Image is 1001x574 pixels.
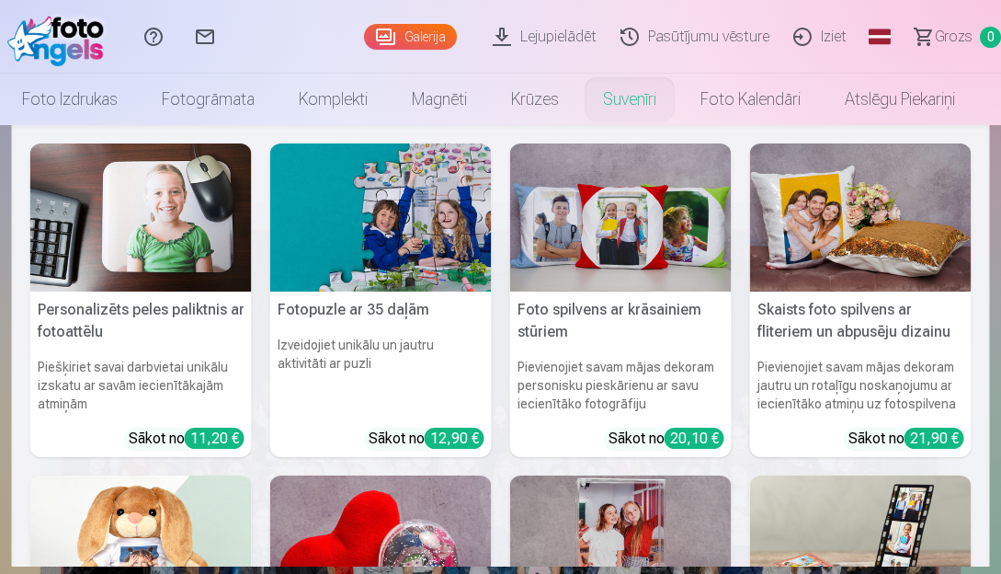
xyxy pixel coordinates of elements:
a: Magnēti [390,74,489,125]
div: Sākot no [129,428,245,450]
h5: Personalizēts peles paliktnis ar fotoattēlu [30,292,252,350]
h6: Pievienojiet savam mājas dekoram personisku pieskārienu ar savu iecienītāko fotogrāfiju [510,350,732,420]
a: Komplekti [277,74,390,125]
div: 12,90 € [425,428,484,449]
div: Sākot no [848,428,964,450]
a: Foto kalendāri [678,74,823,125]
a: Skaists foto spilvens ar fliteriem un abpusēju dizainuSkaists foto spilvens ar fliteriem un abpus... [750,143,972,457]
a: Fotogrāmata [140,74,277,125]
a: Krūzes [489,74,581,125]
a: Personalizēts peles paliktnis ar fotoattēluPersonalizēts peles paliktnis ar fotoattēluPiešķiriet ... [30,143,252,457]
img: Fotopuzle ar 35 daļām [270,143,492,292]
h6: Piešķiriet savai darbvietai unikālu izskatu ar savām iecienītākajām atmiņām [30,350,252,420]
h5: Skaists foto spilvens ar fliteriem un abpusēju dizainu [750,292,972,350]
div: Sākot no [609,428,724,450]
h5: Fotopuzle ar 35 daļām [270,292,492,328]
span: Grozs [935,26,973,48]
h6: Izveidojiet unikālu un jautru aktivitāti ar puzli [270,328,492,420]
div: 20,10 € [665,428,724,449]
a: Suvenīri [581,74,678,125]
a: Foto spilvens ar krāsainiem stūriemFoto spilvens ar krāsainiem stūriemPievienojiet savam mājas de... [510,143,732,457]
h5: Foto spilvens ar krāsainiem stūriem [510,292,732,350]
img: /fa1 [7,7,113,66]
div: 21,90 € [904,428,964,449]
img: Skaists foto spilvens ar fliteriem un abpusēju dizainu [750,143,972,292]
a: Atslēgu piekariņi [823,74,977,125]
img: Personalizēts peles paliktnis ar fotoattēlu [30,143,252,292]
a: Galerija [364,24,457,50]
img: Foto spilvens ar krāsainiem stūriem [510,143,732,292]
h6: Pievienojiet savam mājas dekoram jautru un rotaļīgu noskaņojumu ar iecienītāko atmiņu uz fotospil... [750,350,972,420]
span: 0 [980,27,1001,48]
a: Fotopuzle ar 35 daļāmFotopuzle ar 35 daļāmIzveidojiet unikālu un jautru aktivitāti ar puzliSākot ... [270,143,492,457]
div: Sākot no [369,428,484,450]
div: 11,20 € [185,428,245,449]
